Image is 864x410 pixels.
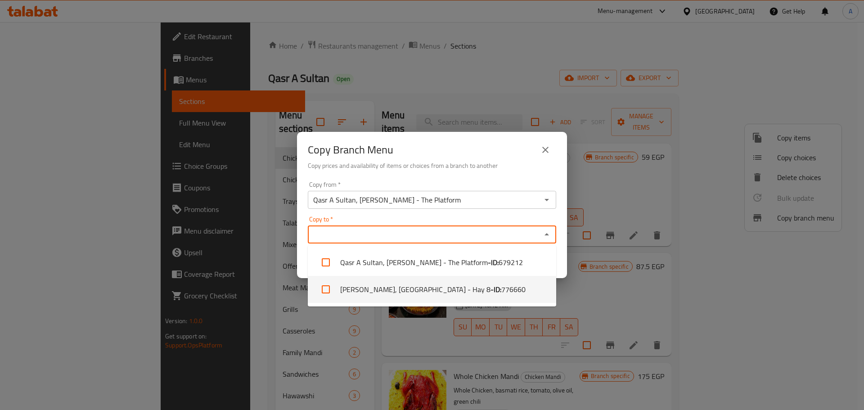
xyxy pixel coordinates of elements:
[488,257,499,268] b: - ID:
[308,161,556,171] h6: Copy prices and availability of items or choices from a branch to another
[308,143,393,157] h2: Copy Branch Menu
[308,249,556,276] li: Qasr A Sultan, [PERSON_NAME] - The Platform
[308,276,556,303] li: [PERSON_NAME], [GEOGRAPHIC_DATA] - Hay 8
[501,284,526,295] span: 776660
[540,194,553,206] button: Open
[535,139,556,161] button: close
[499,257,523,268] span: 679212
[490,284,501,295] b: - ID:
[540,228,553,241] button: Close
